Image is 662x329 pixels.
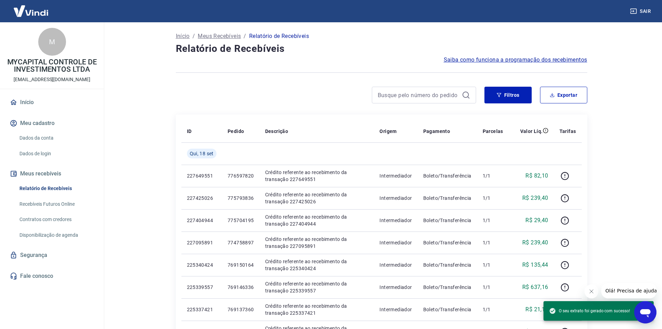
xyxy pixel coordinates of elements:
[378,90,459,100] input: Busque pelo número do pedido
[559,128,576,135] p: Tarifas
[228,172,254,179] p: 776597820
[483,128,503,135] p: Parcelas
[629,5,654,18] button: Sair
[483,284,503,291] p: 1/1
[601,283,656,298] iframe: Mensagem da empresa
[228,128,244,135] p: Pedido
[483,195,503,202] p: 1/1
[423,261,472,268] p: Boleto/Transferência
[525,305,548,314] p: R$ 21,19
[14,76,90,83] p: [EMAIL_ADDRESS][DOMAIN_NAME]
[585,284,598,298] iframe: Fechar mensagem
[265,280,369,294] p: Crédito referente ao recebimento da transação 225339557
[483,261,503,268] p: 1/1
[379,284,412,291] p: Intermediador
[228,239,254,246] p: 774758897
[483,172,503,179] p: 1/1
[8,116,96,131] button: Meu cadastro
[265,169,369,183] p: Crédito referente ao recebimento da transação 227649551
[423,239,472,246] p: Boleto/Transferência
[444,56,587,64] a: Saiba como funciona a programação dos recebimentos
[423,217,472,224] p: Boleto/Transferência
[265,213,369,227] p: Crédito referente ao recebimento da transação 227404944
[525,172,548,180] p: R$ 82,10
[540,87,587,103] button: Exportar
[8,95,96,110] a: Início
[228,195,254,202] p: 775793836
[187,195,216,202] p: 227425026
[187,172,216,179] p: 227649551
[520,128,543,135] p: Valor Líq.
[228,261,254,268] p: 769150164
[522,238,548,247] p: R$ 239,40
[8,0,54,22] img: Vindi
[8,248,96,263] a: Segurança
[249,32,309,40] p: Relatório de Recebíveis
[6,58,98,73] p: MYCAPITAL CONTROLE DE INVESTIMENTOS LTDA
[483,217,503,224] p: 1/1
[17,197,96,211] a: Recebíveis Futuros Online
[522,283,548,291] p: R$ 637,16
[8,268,96,284] a: Fale conosco
[17,147,96,161] a: Dados de login
[265,303,369,316] p: Crédito referente ao recebimento da transação 225337421
[379,195,412,202] p: Intermediador
[423,306,472,313] p: Boleto/Transferência
[379,172,412,179] p: Intermediador
[176,32,190,40] a: Início
[187,306,216,313] p: 225337421
[187,239,216,246] p: 227095891
[525,216,548,225] p: R$ 29,40
[522,261,548,269] p: R$ 135,44
[423,195,472,202] p: Boleto/Transferência
[423,284,472,291] p: Boleto/Transferência
[17,181,96,196] a: Relatório de Recebíveis
[187,217,216,224] p: 227404944
[265,128,288,135] p: Descrição
[549,307,630,314] span: O seu extrato foi gerado com sucesso!
[522,194,548,202] p: R$ 239,40
[228,217,254,224] p: 775704195
[265,236,369,250] p: Crédito referente ao recebimento da transação 227095891
[265,191,369,205] p: Crédito referente ao recebimento da transação 227425026
[187,284,216,291] p: 225339557
[484,87,532,103] button: Filtros
[483,306,503,313] p: 1/1
[198,32,241,40] a: Meus Recebíveis
[634,301,656,323] iframe: Botão para abrir a janela de mensagens
[8,166,96,181] button: Meus recebíveis
[17,212,96,227] a: Contratos com credores
[4,5,58,10] span: Olá! Precisa de ajuda?
[379,306,412,313] p: Intermediador
[423,128,450,135] p: Pagamento
[17,131,96,145] a: Dados da conta
[265,258,369,272] p: Crédito referente ao recebimento da transação 225340424
[483,239,503,246] p: 1/1
[228,306,254,313] p: 769137360
[379,239,412,246] p: Intermediador
[38,28,66,56] div: M
[176,42,587,56] h4: Relatório de Recebíveis
[187,261,216,268] p: 225340424
[244,32,246,40] p: /
[193,32,195,40] p: /
[187,128,192,135] p: ID
[379,128,397,135] p: Origem
[228,284,254,291] p: 769146336
[379,261,412,268] p: Intermediador
[423,172,472,179] p: Boleto/Transferência
[17,228,96,242] a: Disponibilização de agenda
[190,150,214,157] span: Qui, 18 set
[379,217,412,224] p: Intermediador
